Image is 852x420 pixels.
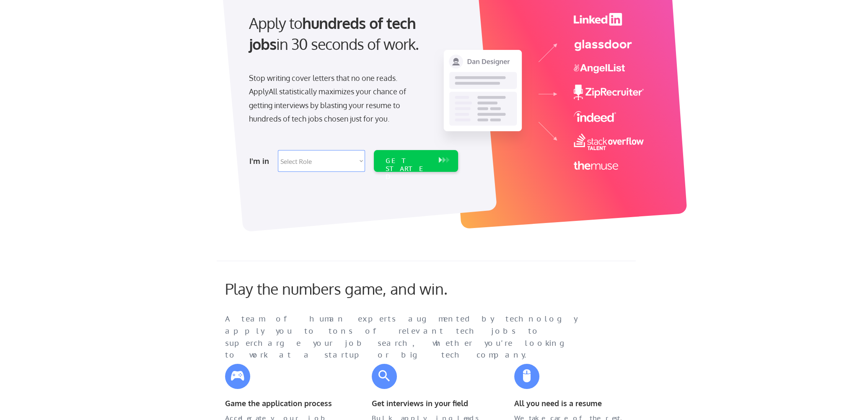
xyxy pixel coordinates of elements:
[372,397,485,410] div: Get interviews in your field
[249,13,420,53] strong: hundreds of tech jobs
[386,157,430,181] div: GET STARTED
[225,397,338,410] div: Game the application process
[225,313,594,361] div: A team of human experts augmented by technology apply you to tons of relevant tech jobs to superc...
[225,280,485,298] div: Play the numbers game, and win.
[249,154,273,168] div: I'm in
[514,397,627,410] div: All you need is a resume
[249,13,455,55] div: Apply to in 30 seconds of work.
[249,71,421,126] div: Stop writing cover letters that no one reads. ApplyAll statistically maximizes your chance of get...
